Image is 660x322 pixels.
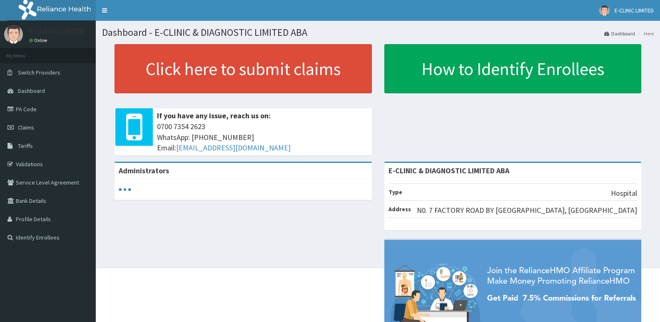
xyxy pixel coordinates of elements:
[29,27,84,35] p: E-CLINIC LIMITED
[18,142,33,150] span: Tariffs
[389,205,411,213] b: Address
[157,121,368,153] span: 0700 7354 2623 WhatsApp: [PHONE_NUMBER] Email:
[115,44,372,93] a: Click here to submit claims
[604,30,635,37] a: Dashboard
[119,166,169,175] b: Administrators
[18,124,34,131] span: Claims
[384,44,642,93] a: How to Identify Enrollees
[611,188,637,199] p: Hospital
[636,30,654,37] li: Here
[18,87,45,95] span: Dashboard
[389,188,402,196] b: Type
[615,7,654,14] span: E-CLINIC LIMITED
[29,37,49,43] a: Online
[4,25,23,44] img: User Image
[176,143,291,152] a: [EMAIL_ADDRESS][DOMAIN_NAME]
[417,205,637,216] p: N0. 7 FACTORY ROAD BY [GEOGRAPHIC_DATA], [GEOGRAPHIC_DATA]
[389,166,509,175] strong: E-CLINIC & DIAGNOSTIC LIMITED ABA
[599,5,610,16] img: User Image
[102,27,654,38] h1: Dashboard - E-CLINIC & DIAGNOSTIC LIMITED ABA
[18,69,60,76] span: Switch Providers
[119,183,131,196] svg: audio-loading
[157,111,271,120] b: If you have any issue, reach us on:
